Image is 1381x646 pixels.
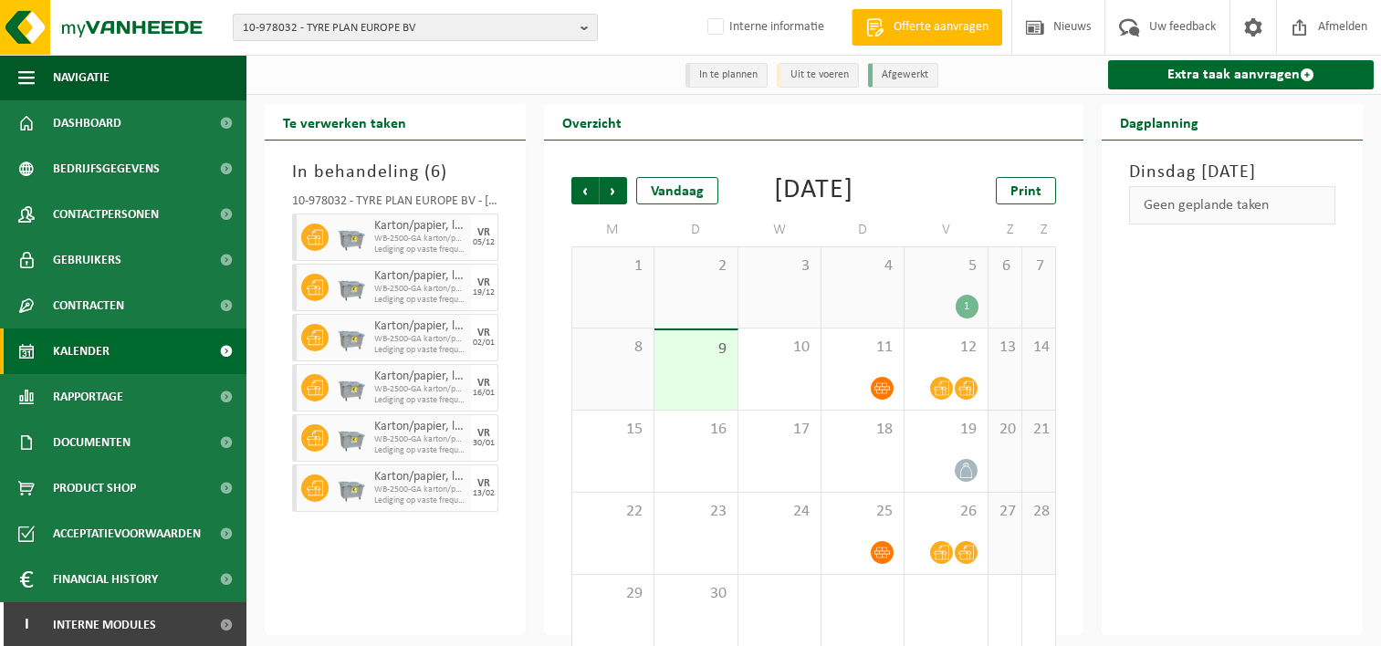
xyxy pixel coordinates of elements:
[374,484,466,495] span: WB-2500-GA karton/papier, los (bedrijven)
[831,256,895,276] span: 4
[905,214,988,246] td: V
[374,495,466,506] span: Lediging op vaste frequentie
[338,424,365,452] img: WB-2500-GAL-GY-01
[831,420,895,440] span: 18
[998,420,1012,440] span: 20
[477,478,490,489] div: VR
[581,338,644,358] span: 8
[338,274,365,301] img: WB-2500-GAL-GY-01
[998,502,1012,522] span: 27
[374,245,466,255] span: Lediging op vaste frequentie
[1031,420,1046,440] span: 21
[571,177,599,204] span: Vorige
[956,295,978,318] div: 1
[374,370,466,384] span: Karton/papier, los (bedrijven)
[581,502,644,522] span: 22
[914,338,978,358] span: 12
[53,283,124,328] span: Contracten
[868,63,938,88] li: Afgewerkt
[374,434,466,445] span: WB-2500-GA karton/papier, los (bedrijven)
[1129,159,1335,186] h3: Dinsdag [DATE]
[1031,338,1046,358] span: 14
[374,345,466,356] span: Lediging op vaste frequentie
[581,256,644,276] span: 1
[374,445,466,456] span: Lediging op vaste frequentie
[664,502,727,522] span: 23
[664,256,727,276] span: 2
[477,328,490,339] div: VR
[636,177,718,204] div: Vandaag
[664,339,727,359] span: 9
[998,256,1012,276] span: 6
[243,15,573,42] span: 10-978032 - TYRE PLAN EUROPE BV
[338,374,365,401] img: WB-2500-GAL-GY-01
[704,14,824,41] label: Interne informatie
[473,339,495,348] div: 02/01
[53,557,158,602] span: Financial History
[53,465,136,511] span: Product Shop
[748,256,811,276] span: 3
[473,389,495,398] div: 16/01
[374,395,466,406] span: Lediging op vaste frequentie
[292,195,498,214] div: 10-978032 - TYRE PLAN EUROPE BV - [GEOGRAPHIC_DATA]
[477,277,490,288] div: VR
[292,159,498,186] h3: In behandeling ( )
[374,470,466,484] span: Karton/papier, los (bedrijven)
[1031,256,1046,276] span: 7
[53,420,131,465] span: Documenten
[431,163,441,182] span: 6
[738,214,821,246] td: W
[821,214,905,246] td: D
[477,428,490,439] div: VR
[374,219,466,234] span: Karton/papier, los (bedrijven)
[1031,502,1046,522] span: 28
[53,55,110,100] span: Navigatie
[581,420,644,440] span: 15
[1129,186,1335,224] div: Geen geplande taken
[374,384,466,395] span: WB-2500-GA karton/papier, los (bedrijven)
[374,234,466,245] span: WB-2500-GA karton/papier, los (bedrijven)
[748,338,811,358] span: 10
[338,324,365,351] img: WB-2500-GAL-GY-01
[338,474,365,502] img: WB-2500-GAL-GY-01
[374,284,466,295] span: WB-2500-GA karton/papier, los (bedrijven)
[852,9,1002,46] a: Offerte aanvragen
[600,177,627,204] span: Volgende
[914,420,978,440] span: 19
[996,177,1056,204] a: Print
[374,295,466,306] span: Lediging op vaste frequentie
[581,584,644,604] span: 29
[685,63,768,88] li: In te plannen
[1108,60,1374,89] a: Extra taak aanvragen
[1010,184,1041,199] span: Print
[544,104,640,140] h2: Overzicht
[233,14,598,41] button: 10-978032 - TYRE PLAN EUROPE BV
[748,502,811,522] span: 24
[374,269,466,284] span: Karton/papier, los (bedrijven)
[53,374,123,420] span: Rapportage
[477,227,490,238] div: VR
[1022,214,1056,246] td: Z
[571,214,654,246] td: M
[998,338,1012,358] span: 13
[53,100,121,146] span: Dashboard
[477,378,490,389] div: VR
[53,328,110,374] span: Kalender
[748,420,811,440] span: 17
[831,338,895,358] span: 11
[774,177,853,204] div: [DATE]
[989,214,1022,246] td: Z
[889,18,993,36] span: Offerte aanvragen
[473,288,495,297] div: 19/12
[53,146,160,192] span: Bedrijfsgegevens
[53,237,121,283] span: Gebruikers
[664,420,727,440] span: 16
[914,502,978,522] span: 26
[473,238,495,247] div: 05/12
[374,420,466,434] span: Karton/papier, los (bedrijven)
[473,439,495,448] div: 30/01
[53,192,159,237] span: Contactpersonen
[374,334,466,345] span: WB-2500-GA karton/papier, los (bedrijven)
[374,319,466,334] span: Karton/papier, los (bedrijven)
[777,63,859,88] li: Uit te voeren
